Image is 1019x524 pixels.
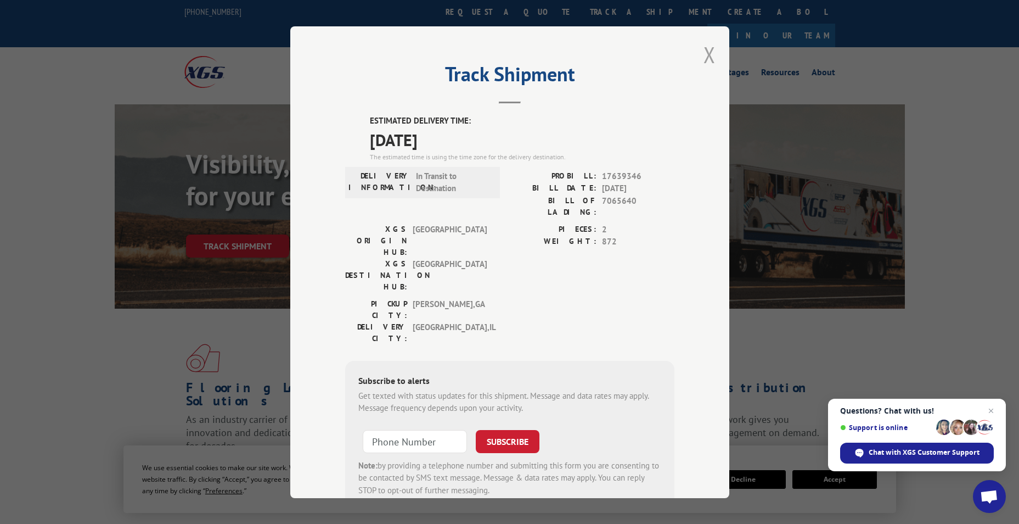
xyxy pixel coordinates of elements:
strong: Note: [358,460,378,470]
label: XGS DESTINATION HUB: [345,258,407,292]
label: ESTIMATED DELIVERY TIME: [370,115,674,127]
label: PICKUP CITY: [345,298,407,321]
div: Subscribe to alerts [358,374,661,389]
span: 17639346 [602,170,674,182]
label: XGS ORIGIN HUB: [345,223,407,258]
h2: Track Shipment [345,66,674,87]
span: [DATE] [602,182,674,195]
span: [GEOGRAPHIC_DATA] , IL [413,321,487,344]
span: Close chat [984,404,998,417]
span: In Transit to Destination [416,170,490,194]
div: Open chat [973,480,1006,513]
label: BILL OF LADING: [510,194,596,218]
span: Questions? Chat with us! [840,406,994,415]
span: Support is online [840,423,932,432]
span: 872 [602,236,674,248]
label: DELIVERY CITY: [345,321,407,344]
span: [PERSON_NAME] , GA [413,298,487,321]
button: SUBSCRIBE [476,430,539,453]
label: BILL DATE: [510,182,596,195]
span: [GEOGRAPHIC_DATA] [413,223,487,258]
span: Chat with XGS Customer Support [869,448,979,458]
span: 7065640 [602,194,674,218]
button: Close modal [703,40,716,69]
span: [DATE] [370,127,674,152]
label: PIECES: [510,223,596,236]
label: WEIGHT: [510,236,596,248]
label: DELIVERY INFORMATION: [348,170,410,194]
div: by providing a telephone number and submitting this form you are consenting to be contacted by SM... [358,459,661,497]
span: [GEOGRAPHIC_DATA] [413,258,487,292]
input: Phone Number [363,430,467,453]
span: 2 [602,223,674,236]
div: Chat with XGS Customer Support [840,443,994,464]
label: PROBILL: [510,170,596,182]
div: Get texted with status updates for this shipment. Message and data rates may apply. Message frequ... [358,389,661,414]
div: The estimated time is using the time zone for the delivery destination. [370,152,674,161]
